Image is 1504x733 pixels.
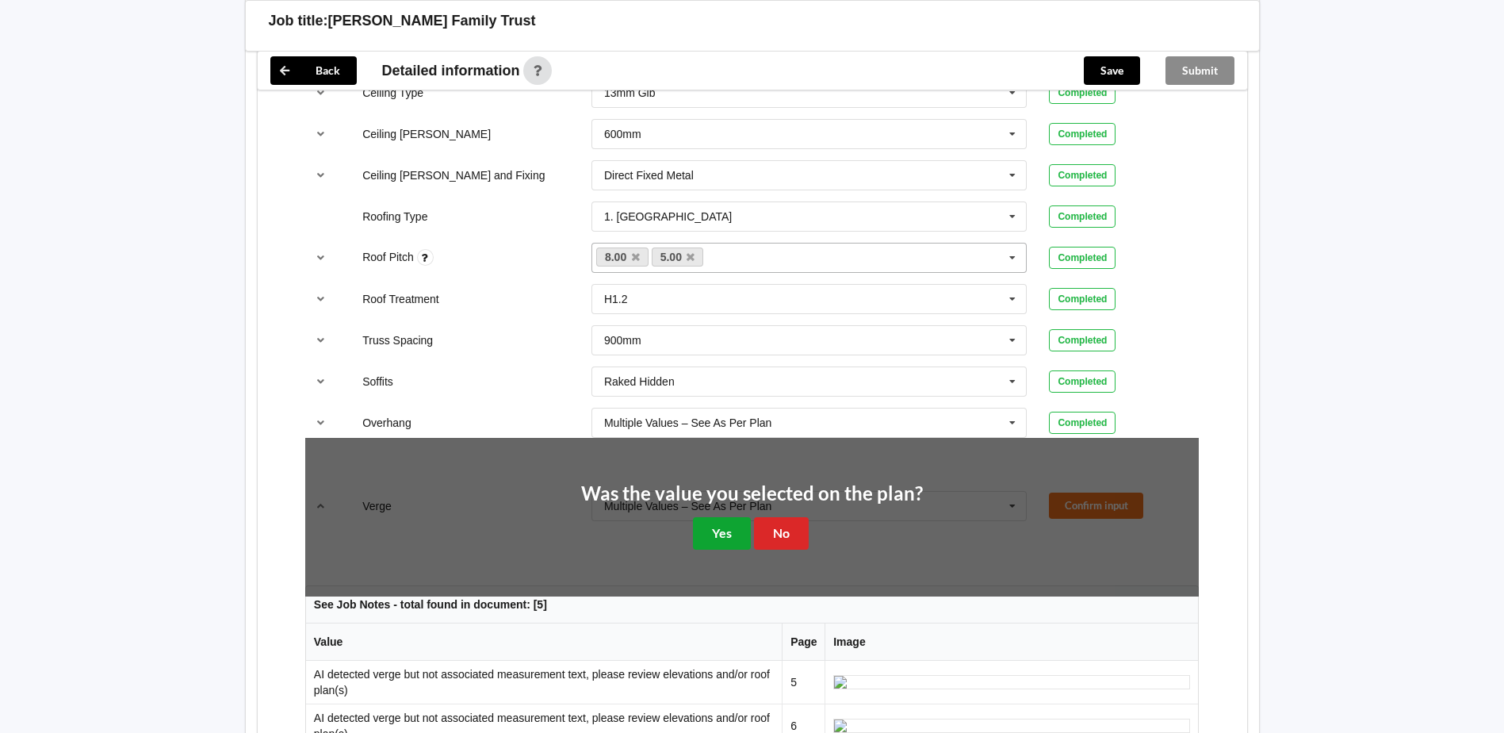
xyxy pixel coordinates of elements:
[362,334,433,347] label: Truss Spacing
[362,128,491,140] label: Ceiling [PERSON_NAME]
[596,248,649,267] a: 8.00
[1049,123,1116,145] div: Completed
[362,169,545,182] label: Ceiling [PERSON_NAME] and Fixing
[362,251,416,263] label: Roof Pitch
[1049,412,1116,434] div: Completed
[652,248,704,267] a: 5.00
[305,367,336,396] button: reference-toggle
[305,409,336,437] button: reference-toggle
[782,624,825,661] th: Page
[328,12,536,30] h3: [PERSON_NAME] Family Trust
[1049,329,1116,351] div: Completed
[362,375,393,388] label: Soffits
[305,244,336,272] button: reference-toggle
[604,170,694,181] div: Direct Fixed Metal
[305,285,336,313] button: reference-toggle
[362,210,427,223] label: Roofing Type
[604,335,641,346] div: 900mm
[382,63,520,78] span: Detailed information
[305,326,336,355] button: reference-toggle
[305,120,336,148] button: reference-toggle
[604,129,641,140] div: 600mm
[604,417,771,428] div: Multiple Values – See As Per Plan
[825,624,1198,661] th: Image
[581,482,923,506] h2: Was the value you selected on the plan?
[833,719,1190,733] img: ai_input-page6-Verge-c1.jpeg
[306,661,782,704] td: AI detected verge but not associated measurement text, please review elevations and/or roof plan(s)
[270,56,357,85] button: Back
[604,376,675,387] div: Raked Hidden
[1049,288,1116,310] div: Completed
[604,211,732,222] div: 1. [GEOGRAPHIC_DATA]
[362,293,439,305] label: Roof Treatment
[305,161,336,190] button: reference-toggle
[1049,164,1116,186] div: Completed
[604,294,628,305] div: H1.2
[604,87,656,98] div: 13mm Gib
[833,675,1190,689] img: ai_input-page5-Verge-c0.jpeg
[362,86,423,99] label: Ceiling Type
[1049,370,1116,393] div: Completed
[305,79,336,107] button: reference-toggle
[306,586,1198,624] th: See Job Notes - total found in document: [5]
[754,517,809,550] button: No
[1049,247,1116,269] div: Completed
[1049,82,1116,104] div: Completed
[1084,56,1140,85] button: Save
[306,624,782,661] th: Value
[693,517,751,550] button: Yes
[269,12,328,30] h3: Job title:
[782,661,825,704] td: 5
[362,416,411,429] label: Overhang
[1049,205,1116,228] div: Completed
